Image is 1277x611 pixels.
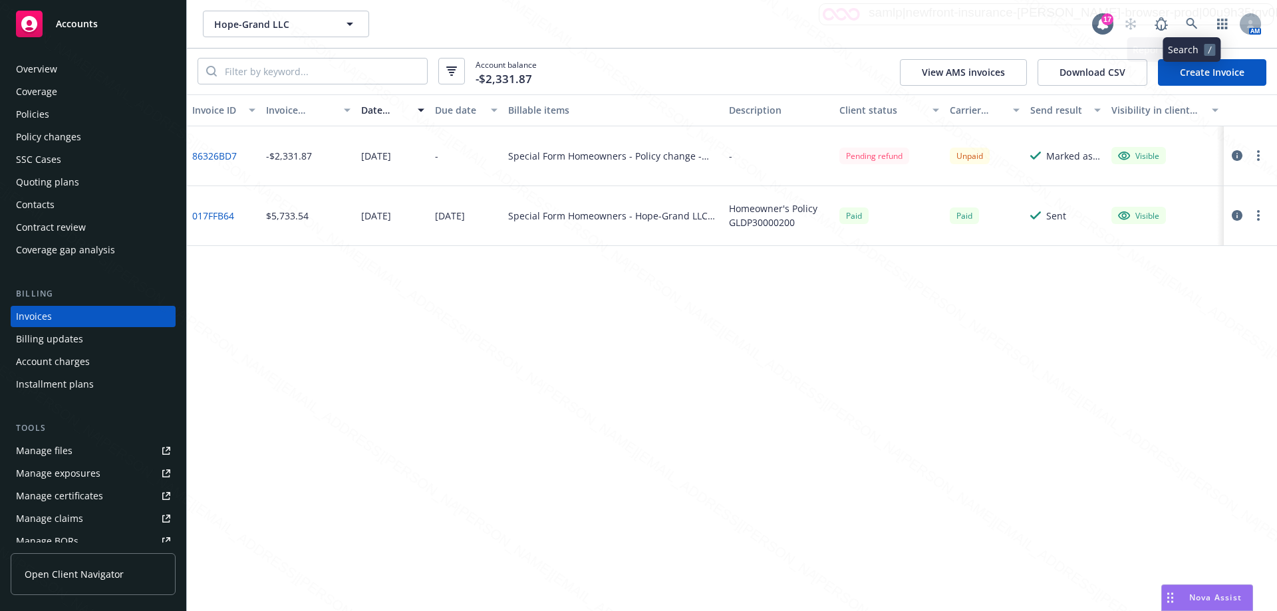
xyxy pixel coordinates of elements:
a: Start snowing [1117,11,1144,37]
div: Invoice ID [192,103,241,117]
button: Client status [834,94,944,126]
div: Tools [11,422,176,435]
div: - [435,149,438,163]
div: Drag to move [1162,585,1179,610]
a: Coverage [11,81,176,102]
div: [DATE] [361,149,391,163]
button: Due date [430,94,503,126]
div: Invoice amount [266,103,337,117]
div: Contract review [16,217,86,238]
div: Paid [950,207,979,224]
div: Installment plans [16,374,94,395]
a: Quoting plans [11,172,176,193]
a: Accounts [11,5,176,43]
a: Report a Bug [1148,11,1175,37]
a: 017FFB64 [192,209,234,223]
div: Policy changes [16,126,81,148]
div: Quoting plans [16,172,79,193]
a: Account charges [11,351,176,372]
a: Create Invoice [1158,59,1266,86]
div: Manage claims [16,508,83,529]
button: View AMS invoices [900,59,1027,86]
button: Billable items [503,94,724,126]
a: Coverage gap analysis [11,239,176,261]
button: Date issued [356,94,430,126]
div: Homeowner's Policy GLDP30000200 [729,201,829,229]
a: Policies [11,104,176,125]
button: Hope-Grand LLC [203,11,369,37]
div: Paid [839,207,869,224]
div: Carrier status [950,103,1006,117]
div: Manage certificates [16,485,103,507]
a: Contract review [11,217,176,238]
a: Manage exposures [11,463,176,484]
div: Special Form Homeowners - Hope-Grand LLC 2024 Homeowner's - GLDP30000200 [508,209,718,223]
div: Send result [1030,103,1086,117]
div: Visible [1118,150,1159,162]
div: Unpaid [950,148,990,164]
button: Invoice ID [187,94,261,126]
span: Hope-Grand LLC [214,17,329,31]
div: Billable items [508,103,718,117]
input: Filter by keyword... [217,59,427,84]
div: Coverage [16,81,57,102]
a: Manage BORs [11,531,176,552]
div: Account charges [16,351,90,372]
button: Nova Assist [1161,584,1253,611]
div: Date issued [361,103,410,117]
button: Visibility in client dash [1106,94,1224,126]
div: Invoices [16,306,52,327]
div: Contacts [16,194,55,215]
span: Nova Assist [1189,592,1242,603]
div: [DATE] [361,209,391,223]
a: Manage certificates [11,485,176,507]
div: $5,733.54 [266,209,309,223]
button: Download CSV [1038,59,1147,86]
a: Billing updates [11,328,176,350]
button: Carrier status [944,94,1026,126]
div: Client status [839,103,924,117]
div: Due date [435,103,484,117]
div: Overview [16,59,57,80]
a: Contacts [11,194,176,215]
div: Description [729,103,829,117]
svg: Search [206,66,217,76]
div: Manage BORs [16,531,78,552]
span: Accounts [56,19,98,29]
div: Pending refund [839,148,909,164]
a: SSC Cases [11,149,176,170]
div: -$2,331.87 [266,149,312,163]
div: Billing [11,287,176,301]
a: Invoices [11,306,176,327]
a: Manage claims [11,508,176,529]
div: Manage files [16,440,72,461]
a: Overview [11,59,176,80]
div: - [729,149,732,163]
div: Marked as sent [1046,149,1101,163]
button: Invoice amount [261,94,356,126]
div: Manage exposures [16,463,100,484]
a: Installment plans [11,374,176,395]
span: Open Client Navigator [25,567,124,581]
button: Description [724,94,834,126]
a: Switch app [1209,11,1236,37]
span: -$2,331.87 [476,70,532,88]
a: Manage files [11,440,176,461]
div: Special Form Homeowners - Policy change - CANCEL - GLDP30000200 [508,149,718,163]
div: Visibility in client dash [1111,103,1204,117]
span: Account balance [476,59,537,84]
div: Visible [1118,209,1159,221]
a: Search [1179,11,1205,37]
a: 86326BD7 [192,149,237,163]
div: SSC Cases [16,149,61,170]
div: Billing updates [16,328,83,350]
div: Policies [16,104,49,125]
div: Sent [1046,209,1066,223]
a: Policy changes [11,126,176,148]
div: [DATE] [435,209,465,223]
button: Send result [1025,94,1106,126]
div: 17 [1101,13,1113,25]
